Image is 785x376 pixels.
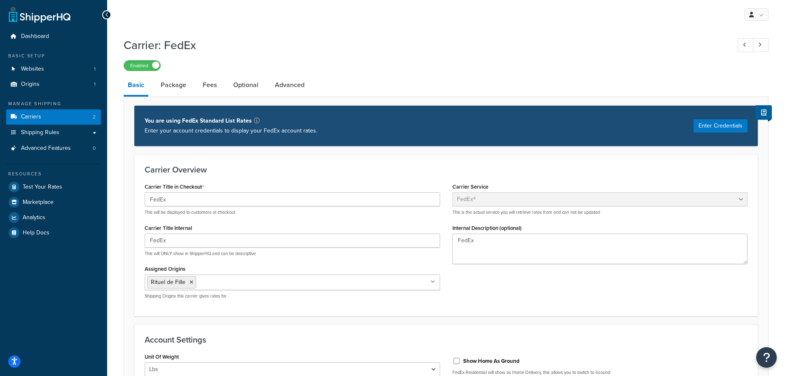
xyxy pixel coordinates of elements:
label: Carrier Service [452,184,488,190]
h3: Carrier Overview [145,165,748,174]
label: Internal Description (optional) [452,225,522,231]
li: Carriers [6,109,101,125]
p: This will be displayed to customers at checkout [145,209,440,215]
h3: Account Settings [145,335,748,344]
span: Carriers [21,114,41,121]
a: Shipping Rules [6,125,101,140]
div: Resources [6,170,101,177]
h1: Carrier: FedEx [124,37,722,53]
li: Websites [6,61,101,77]
span: Dashboard [21,33,49,40]
p: Enter your account credentials to display your FedEx account rates. [145,126,317,136]
a: Next Record [753,38,769,52]
span: Help Docs [23,229,49,236]
label: Carrier Title in Checkout [145,184,204,190]
span: Rituel de Fille [151,278,185,286]
a: Previous Record [738,38,754,52]
a: Advanced [271,75,309,95]
label: Enabled [124,61,160,71]
label: Carrier Title Internal [145,225,192,231]
a: Carriers2 [6,109,101,125]
span: Advanced Features [21,145,71,152]
span: Origins [21,81,40,88]
a: Analytics [6,210,101,225]
p: You are using FedEx Standard List Rates [145,116,317,126]
a: Fees [199,75,221,95]
p: This will ONLY show in ShipperHQ and can be descriptive [145,251,440,257]
a: Dashboard [6,29,101,44]
span: 1 [94,66,96,73]
a: Marketplace [6,195,101,210]
span: Websites [21,66,44,73]
span: Test Your Rates [23,184,62,191]
p: Shipping Origins this carrier gives rates for [145,293,440,299]
a: Optional [229,75,262,95]
label: Assigned Origins [145,266,185,272]
a: Websites1 [6,61,101,77]
a: Test Your Rates [6,180,101,194]
textarea: FedEx [452,234,748,264]
button: Open Resource Center [756,347,777,368]
span: 0 [93,145,96,152]
button: Enter Credentials [694,119,748,132]
div: Manage Shipping [6,100,101,107]
span: Analytics [23,214,45,221]
p: This is the actual service you will retrieve rates from and can not be updated [452,209,748,215]
span: 1 [94,81,96,88]
p: FedEx Residential will show as Home Delivery, this allows you to switch to Ground [452,369,748,376]
a: Basic [124,75,148,97]
li: Advanced Features [6,141,101,156]
div: Basic Setup [6,52,101,59]
button: Show Help Docs [755,105,772,120]
a: Advanced Features0 [6,141,101,156]
a: Origins1 [6,77,101,92]
span: Shipping Rules [21,129,59,136]
span: 2 [93,114,96,121]
label: Unit Of Weight [145,354,179,360]
label: Show Home As Ground [463,357,520,365]
li: Origins [6,77,101,92]
span: Marketplace [23,199,54,206]
a: Package [157,75,190,95]
a: Help Docs [6,225,101,240]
